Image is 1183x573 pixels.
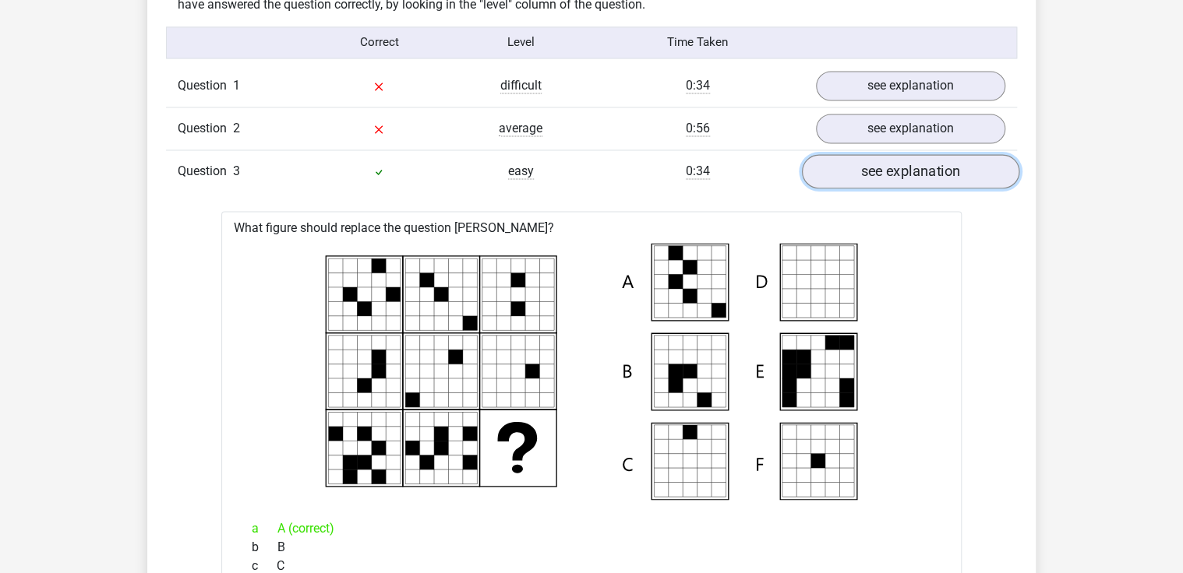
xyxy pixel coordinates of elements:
span: 0:34 [686,163,710,179]
span: easy [508,163,534,179]
a: see explanation [816,114,1005,143]
span: 0:56 [686,121,710,136]
span: 0:34 [686,78,710,93]
span: Question [178,76,233,95]
span: average [499,121,542,136]
div: Correct [309,33,450,51]
span: difficult [500,78,542,93]
a: see explanation [802,154,1019,188]
span: 1 [233,78,240,93]
span: 3 [233,163,240,178]
span: b [252,537,277,556]
span: Question [178,162,233,181]
div: B [240,537,943,556]
div: Time Taken [591,33,804,51]
div: A (correct) [240,519,943,537]
span: Question [178,119,233,138]
span: a [252,519,277,537]
span: 2 [233,121,240,135]
a: see explanation [816,71,1005,100]
div: Level [450,33,591,51]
